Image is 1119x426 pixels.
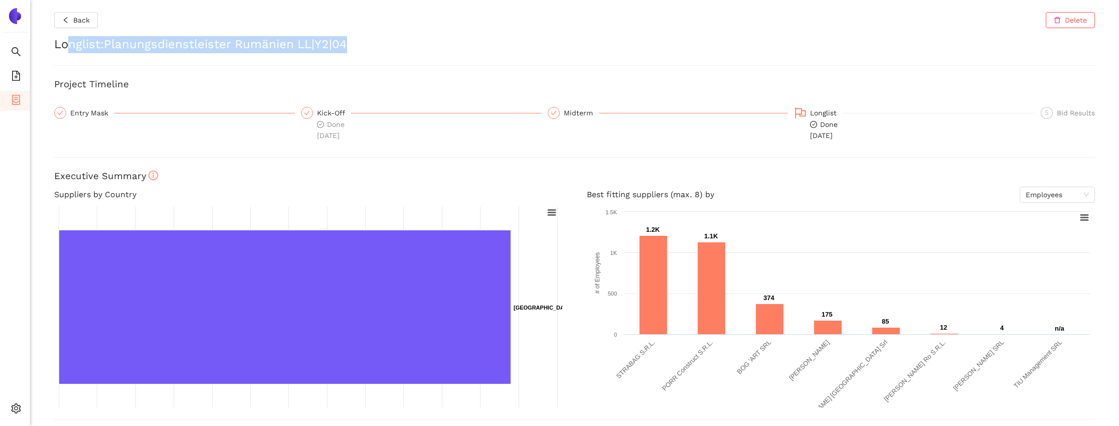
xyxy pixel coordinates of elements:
div: Midterm [564,107,599,119]
text: [PERSON_NAME] [787,339,830,382]
h4: Best fitting suppliers (max. 8) by [587,187,1095,203]
div: Entry Mask [54,107,295,119]
text: TIU Management SRL [1012,339,1063,390]
h3: Project Timeline [54,78,1095,91]
text: n/a [1055,325,1065,332]
span: Done [DATE] [810,120,838,139]
text: 1K [610,250,617,256]
h3: Executive Summary [54,170,1095,183]
text: [GEOGRAPHIC_DATA] [514,305,573,311]
span: flag [794,107,807,119]
span: check-circle [810,121,817,128]
text: 12 [940,324,947,331]
text: # of Employees [594,252,601,294]
span: check-circle [317,121,324,128]
span: Bid Results [1057,109,1095,117]
span: Back [73,15,90,26]
span: delete [1054,17,1061,25]
text: 4 [1000,324,1004,332]
span: search [11,43,21,63]
span: check [551,110,557,116]
button: deleteDelete [1046,12,1095,28]
text: 1.5K [605,209,617,215]
span: info-circle [148,171,158,180]
span: Delete [1065,15,1087,26]
text: BOG 'ART SRL [735,339,772,376]
div: Longlist [810,107,843,119]
text: [PERSON_NAME] SRL [951,339,1005,392]
span: check [304,110,310,116]
text: 500 [607,291,616,297]
span: Employees [1026,187,1089,202]
h2: Longlist : Planungsdienstleister Rumänien LL|Y2|04 [54,36,1095,53]
span: left [62,17,69,25]
text: 1.2K [646,226,660,233]
text: 0 [613,332,616,338]
text: 85 [882,318,889,325]
img: Logo [7,8,23,24]
text: PORR Construct S.R.L. [661,339,714,392]
div: Longlistcheck-circleDone[DATE] [794,107,1035,141]
span: file-add [11,67,21,87]
div: Kick-Off [317,107,351,119]
span: 5 [1045,109,1049,116]
text: 175 [822,311,833,318]
span: setting [11,400,21,420]
span: container [11,91,21,111]
h4: Suppliers by Country [54,187,563,203]
text: 374 [763,294,774,302]
div: Entry Mask [70,107,114,119]
span: Done [DATE] [317,120,345,139]
text: 1.1K [704,232,718,240]
span: check [57,110,63,116]
text: [PERSON_NAME] Ro S.R.L. [882,339,947,403]
text: STRABAG S.R.L. [614,339,656,380]
button: leftBack [54,12,98,28]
